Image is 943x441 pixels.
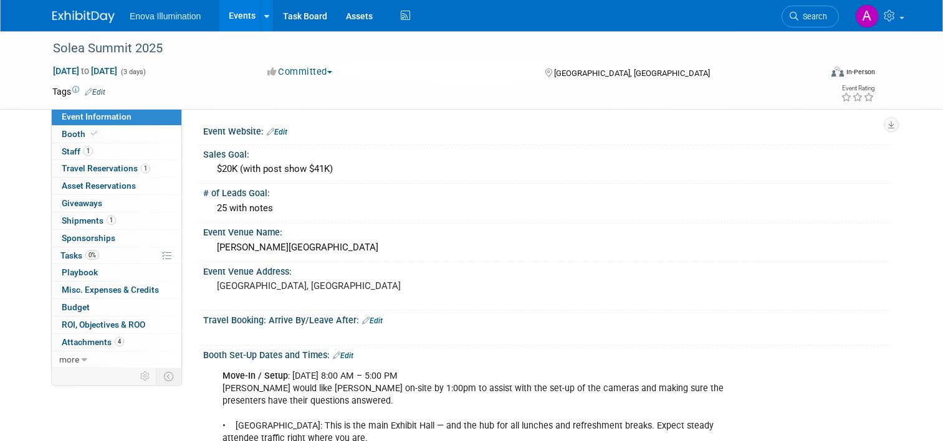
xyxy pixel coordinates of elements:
a: Asset Reservations [52,178,181,194]
div: Event Rating [841,85,874,92]
span: ROI, Objectives & ROO [62,320,145,330]
span: 0% [85,250,99,260]
img: Format-Inperson.png [831,67,844,77]
a: Sponsorships [52,230,181,247]
span: Enova Illumination [130,11,201,21]
span: Attachments [62,337,124,347]
img: Andrea Miller [855,4,879,28]
div: Event Website: [203,122,891,138]
span: Playbook [62,267,98,277]
a: Edit [267,128,287,136]
a: Giveaways [52,195,181,212]
span: (3 days) [120,68,146,76]
a: Booth [52,126,181,143]
span: more [59,354,79,364]
span: [DATE] [DATE] [52,65,118,77]
span: 1 [84,146,93,156]
a: Search [782,6,839,27]
img: ExhibitDay [52,11,115,23]
div: Event Format [754,65,875,83]
span: Event Information [62,111,132,121]
span: 4 [115,337,124,346]
div: 25 with notes [213,199,881,218]
div: Event Venue Address: [203,262,891,278]
i: Booth reservation complete [91,130,97,137]
a: Budget [52,299,181,316]
div: Booth Set-Up Dates and Times: [203,346,891,362]
div: In-Person [846,67,875,77]
span: Sponsorships [62,233,115,243]
a: Edit [85,88,105,97]
div: Sales Goal: [203,145,891,161]
span: Misc. Expenses & Credits [62,285,159,295]
a: Staff1 [52,143,181,160]
a: Misc. Expenses & Credits [52,282,181,298]
a: Travel Reservations1 [52,160,181,177]
div: Travel Booking: Arrive By/Leave After: [203,311,891,327]
span: Giveaways [62,198,102,208]
a: Event Information [52,108,181,125]
div: $20K (with post show $41K) [213,159,881,179]
div: [PERSON_NAME][GEOGRAPHIC_DATA] [213,238,881,257]
td: Toggle Event Tabs [156,368,182,384]
span: Asset Reservations [62,181,136,191]
span: Travel Reservations [62,163,150,173]
span: Budget [62,302,90,312]
a: Edit [333,351,353,360]
a: more [52,351,181,368]
span: Shipments [62,216,116,225]
span: Search [798,12,827,21]
button: Committed [263,65,337,78]
a: Attachments4 [52,334,181,351]
div: # of Leads Goal: [203,184,891,199]
div: Solea Summit 2025 [49,37,805,60]
span: to [79,66,91,76]
span: Tasks [60,250,99,260]
a: Tasks0% [52,247,181,264]
span: 1 [107,216,116,225]
td: Personalize Event Tab Strip [135,368,156,384]
pre: [GEOGRAPHIC_DATA], [GEOGRAPHIC_DATA] [217,280,476,292]
b: Move-In / Setup [223,371,288,381]
span: 1 [141,164,150,173]
span: Staff [62,146,93,156]
div: Event Venue Name: [203,223,891,239]
a: Shipments1 [52,212,181,229]
a: ROI, Objectives & ROO [52,316,181,333]
a: Playbook [52,264,181,281]
span: Booth [62,129,100,139]
span: [GEOGRAPHIC_DATA], [GEOGRAPHIC_DATA] [554,69,710,78]
a: Edit [362,316,383,325]
td: Tags [52,85,105,98]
